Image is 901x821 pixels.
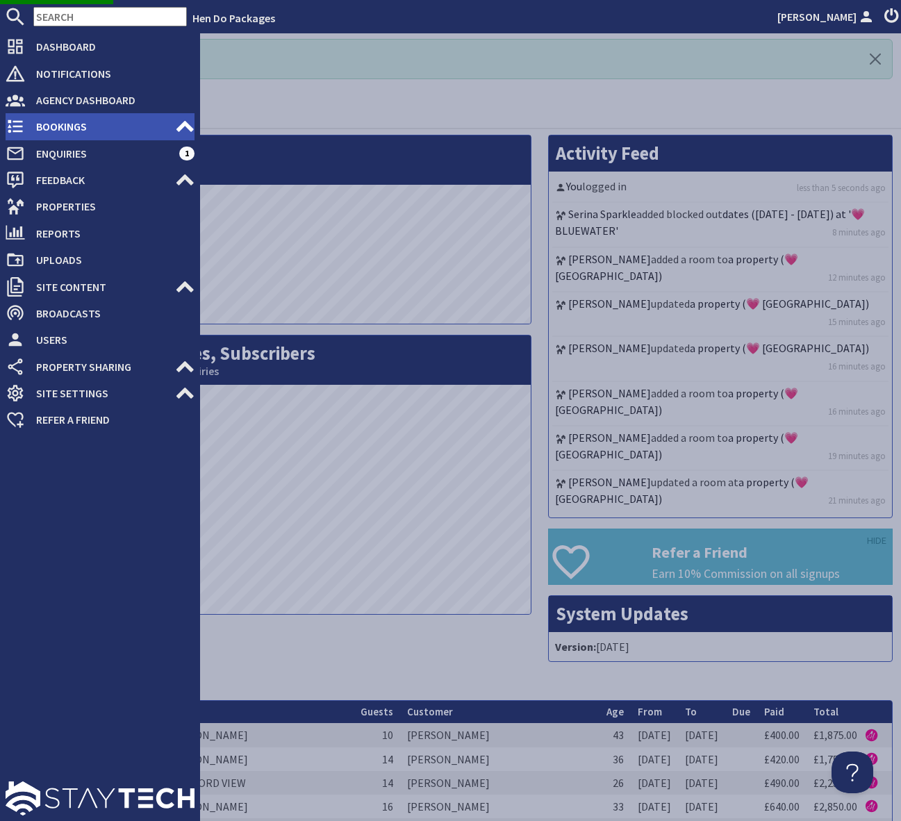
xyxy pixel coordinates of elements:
[568,341,651,355] a: [PERSON_NAME]
[600,723,631,747] td: 43
[828,360,886,373] a: 16 minutes ago
[25,63,195,85] span: Notifications
[548,529,893,585] a: Refer a Friend Earn 10% Commission on all signups
[552,292,888,337] li: updated
[49,365,524,378] small: This Month: 0 Bookings, 0 Enquiries
[813,728,857,742] a: £1,875.00
[552,426,888,471] li: added a room to
[555,386,798,417] a: a property (💗 [GEOGRAPHIC_DATA])
[555,252,798,283] a: a property (💗 [GEOGRAPHIC_DATA])
[400,795,600,818] td: [PERSON_NAME]
[382,728,393,742] span: 10
[42,335,531,385] h2: Bookings, Enquiries, Subscribers
[25,35,195,58] span: Dashboard
[552,203,888,247] li: added blocked out
[568,475,651,489] a: [PERSON_NAME]
[6,356,195,378] a: Property Sharing
[552,636,888,658] li: [DATE]
[6,781,195,815] img: staytech_l_w-4e588a39d9fa60e82540d7cfac8cfe4b7147e857d3e8dbdfbd41c59d52db0ec4.svg
[552,471,888,514] li: updated a room at
[678,771,725,795] td: [DATE]
[600,795,631,818] td: 33
[678,747,725,771] td: [DATE]
[25,276,175,298] span: Site Content
[25,382,175,404] span: Site Settings
[764,728,800,742] a: £400.00
[556,602,688,625] a: System Updates
[813,799,857,813] a: £2,850.00
[6,302,195,324] a: Broadcasts
[6,142,195,165] a: Enquiries 1
[678,723,725,747] td: [DATE]
[600,747,631,771] td: 36
[42,39,893,79] div: Logged In! Hello!
[652,565,892,583] p: Earn 10% Commission on all signups
[552,175,888,203] li: logged in
[407,705,453,718] a: Customer
[6,408,195,431] a: Refer a Friend
[25,222,195,244] span: Reports
[865,729,878,742] img: Referer: Hen Do Packages
[361,705,393,718] a: Guests
[555,640,596,654] strong: Version:
[828,405,886,418] a: 16 minutes ago
[568,386,651,400] a: [PERSON_NAME]
[600,771,631,795] td: 26
[6,195,195,217] a: Properties
[867,533,886,549] a: HIDE
[832,226,886,239] a: 8 minutes ago
[33,7,187,26] input: SEARCH
[631,771,678,795] td: [DATE]
[631,747,678,771] td: [DATE]
[400,747,600,771] td: [PERSON_NAME]
[568,252,651,266] a: [PERSON_NAME]
[25,115,175,138] span: Bookings
[568,297,651,310] a: [PERSON_NAME]
[192,11,275,25] a: Hen Do Packages
[764,799,800,813] a: £640.00
[49,165,524,178] small: This Month: 410 Visits
[25,169,175,191] span: Feedback
[813,705,838,718] a: Total
[25,329,195,351] span: Users
[828,271,886,284] a: 12 minutes ago
[652,543,892,561] h3: Refer a Friend
[25,195,195,217] span: Properties
[25,356,175,378] span: Property Sharing
[690,341,869,355] a: a property (💗 [GEOGRAPHIC_DATA])
[6,249,195,271] a: Uploads
[828,494,886,507] a: 21 minutes ago
[828,449,886,463] a: 19 minutes ago
[6,382,195,404] a: Site Settings
[382,776,393,790] span: 14
[566,179,582,193] a: You
[552,248,888,292] li: added a room to
[382,752,393,766] span: 14
[382,799,393,813] span: 16
[6,35,195,58] a: Dashboard
[690,297,869,310] a: a property (💗 [GEOGRAPHIC_DATA])
[6,276,195,298] a: Site Content
[6,222,195,244] a: Reports
[25,408,195,431] span: Refer a Friend
[556,142,659,165] a: Activity Feed
[6,169,195,191] a: Feedback
[6,329,195,351] a: Users
[631,723,678,747] td: [DATE]
[865,799,878,813] img: Referer: Hen Do Packages
[42,135,531,185] h2: Visits per Day
[828,315,886,329] a: 15 minutes ago
[6,63,195,85] a: Notifications
[813,776,857,790] a: £2,250.00
[400,723,600,747] td: [PERSON_NAME]
[764,776,800,790] a: £490.00
[6,89,195,111] a: Agency Dashboard
[832,752,873,793] iframe: Toggle Customer Support
[400,771,600,795] td: [PERSON_NAME]
[25,249,195,271] span: Uploads
[725,701,757,724] th: Due
[764,752,800,766] a: £420.00
[568,207,636,221] a: Serina Sparkle
[25,302,195,324] span: Broadcasts
[678,795,725,818] td: [DATE]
